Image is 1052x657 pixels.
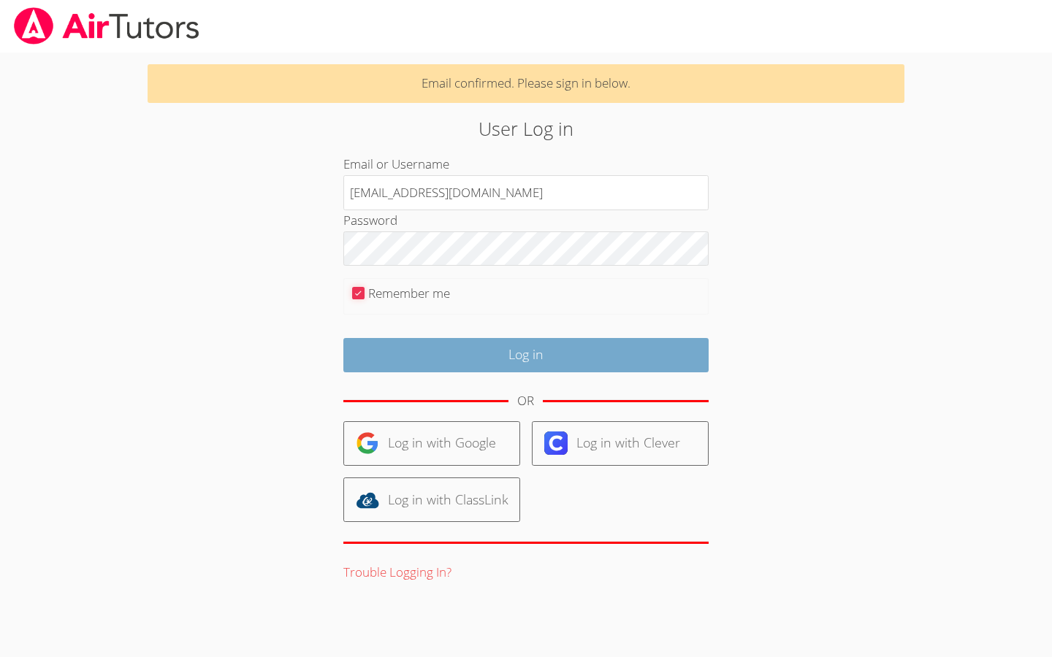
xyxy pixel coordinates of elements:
[148,64,905,103] p: Email confirmed. Please sign in below.
[368,285,450,301] label: Remember me
[343,212,397,228] label: Password
[343,477,520,522] a: Log in with ClassLink
[356,431,379,455] img: google-logo-50288ca7cdecda66e5e0955fdab243c47b7ad437acaf1139b6f446037453330a.svg
[532,421,709,466] a: Log in with Clever
[343,155,449,172] label: Email or Username
[356,488,379,512] img: classlink-logo-d6bb404cc1216ec64c9a2012d9dc4662098be43eaf13dc465df04b49fa7ab582.svg
[343,562,451,583] button: Trouble Logging In?
[517,391,534,412] div: OR
[343,338,709,372] input: Log in
[242,115,810,142] h2: User Log in
[544,431,568,455] img: clever-logo-6eab21bc6e7a338710f1a6ff85c0baf02591cd810cc4098c63d3a4b26e2feb20.svg
[12,7,201,45] img: airtutors_banner-c4298cdbf04f3fff15de1276eac7730deb9818008684d7c2e4769d2f7ddbe033.png
[343,421,520,466] a: Log in with Google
